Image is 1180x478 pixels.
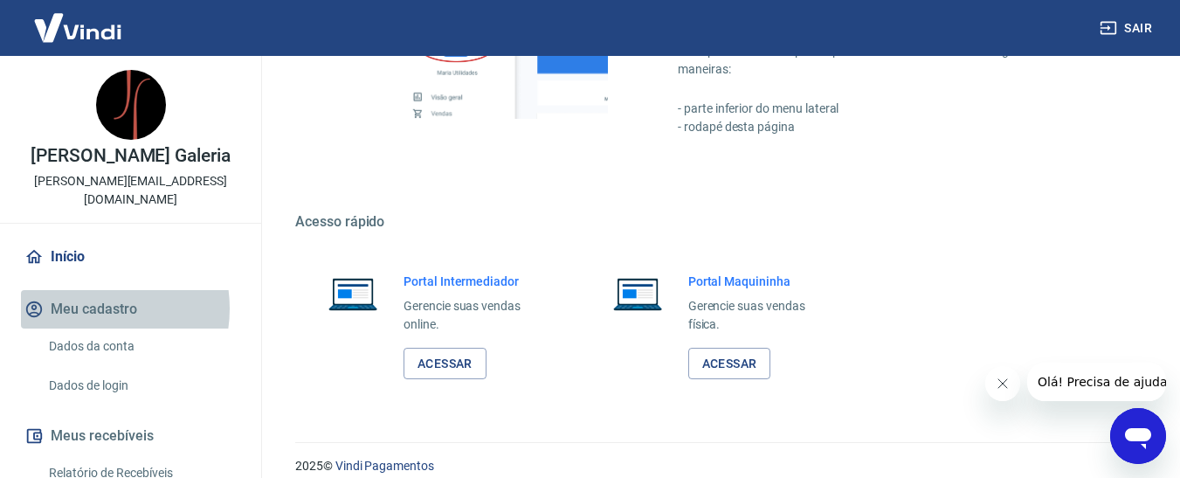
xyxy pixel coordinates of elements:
h5: Acesso rápido [295,213,1138,231]
a: Acessar [688,348,771,380]
h6: Portal Maquininha [688,273,833,290]
button: Sair [1096,12,1159,45]
button: Meu cadastro [21,290,240,329]
a: Dados de login [42,368,240,404]
iframe: Botão para abrir a janela de mensagens [1110,408,1166,464]
a: Acessar [404,348,486,380]
p: 2025 © [295,457,1138,475]
iframe: Mensagem da empresa [1027,363,1166,401]
a: Dados da conta [42,329,240,364]
p: Gerencie suas vendas online. [404,297,549,334]
p: [PERSON_NAME][EMAIL_ADDRESS][DOMAIN_NAME] [14,172,247,209]
img: Imagem de um notebook aberto [601,273,674,315]
a: Início [21,238,240,276]
button: Meus recebíveis [21,417,240,455]
img: e7363c9f-5c85-4367-8ba0-af2c60ff1f51.jpeg [96,70,166,140]
a: Vindi Pagamentos [335,459,434,473]
p: [PERSON_NAME] Galeria [31,147,231,165]
p: Você poderá retornar para o portal de vendas através das seguintes maneiras: [678,42,1096,79]
img: Imagem de um notebook aberto [316,273,390,315]
p: - rodapé desta página [678,118,1096,136]
span: Olá! Precisa de ajuda? [10,12,147,26]
iframe: Fechar mensagem [985,366,1020,401]
p: Gerencie suas vendas física. [688,297,833,334]
h6: Portal Intermediador [404,273,549,290]
img: Vindi [21,1,135,54]
p: - parte inferior do menu lateral [678,100,1096,118]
